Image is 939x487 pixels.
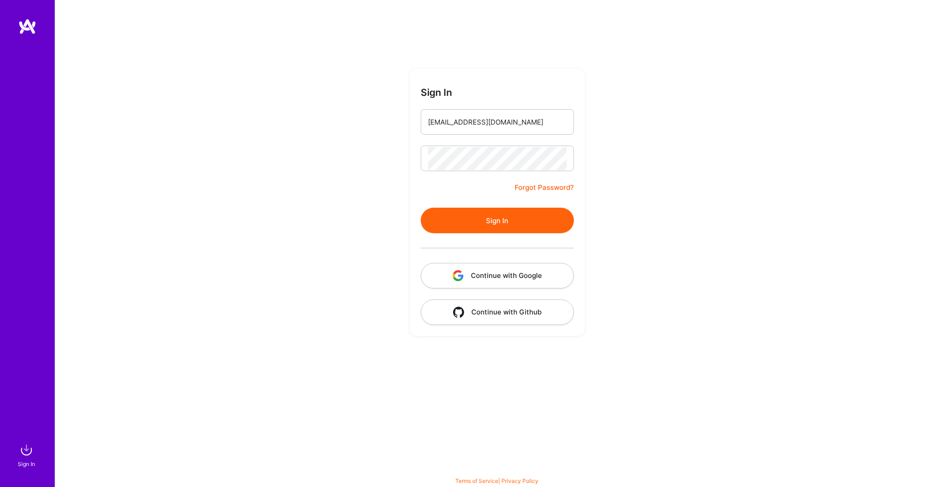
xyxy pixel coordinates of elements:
[453,270,464,281] img: icon
[18,459,35,469] div: Sign In
[17,441,36,459] img: sign in
[421,263,574,288] button: Continue with Google
[55,460,939,482] div: © 2025 ATeams Inc., All rights reserved.
[501,477,538,484] a: Privacy Policy
[421,87,452,98] h3: Sign In
[421,208,574,233] button: Sign In
[421,299,574,325] button: Continue with Github
[18,18,36,35] img: logo
[515,182,574,193] a: Forgot Password?
[19,441,36,469] a: sign inSign In
[428,110,567,134] input: Email...
[455,477,498,484] a: Terms of Service
[455,477,538,484] span: |
[453,307,464,318] img: icon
